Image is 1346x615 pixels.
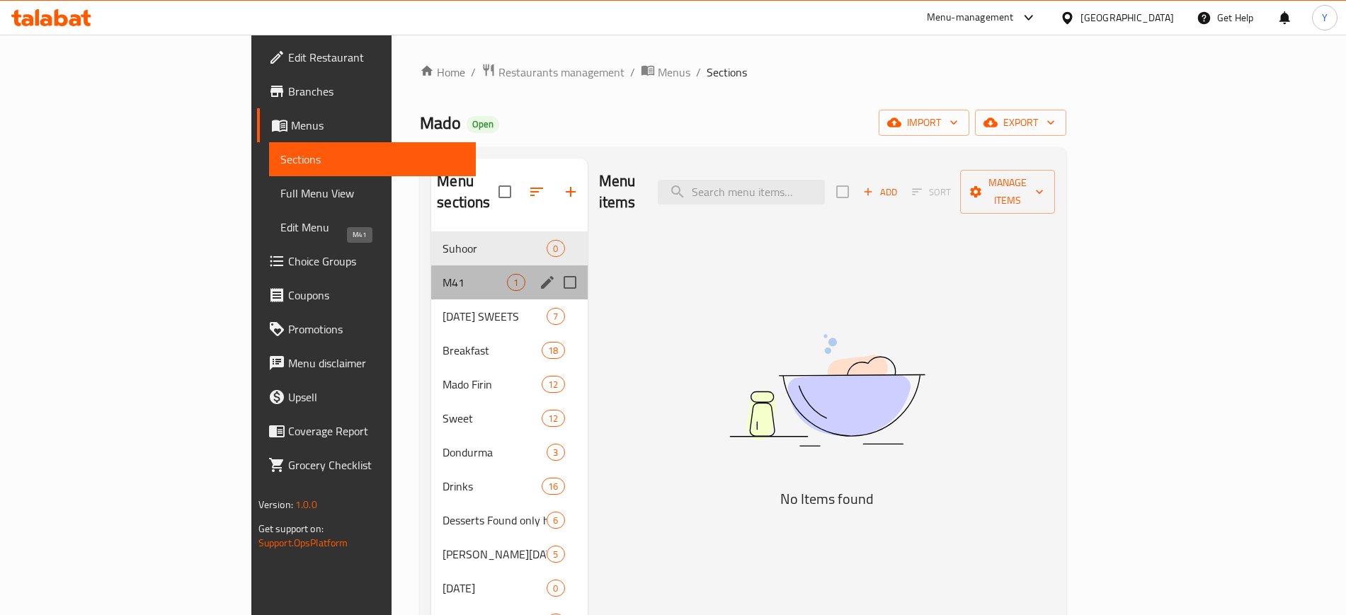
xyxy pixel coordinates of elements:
[280,151,464,168] span: Sections
[443,410,542,427] span: Sweet
[443,546,547,563] span: [PERSON_NAME][DATE]
[490,177,520,207] span: Select all sections
[520,175,554,209] span: Sort sections
[258,534,348,552] a: Support.OpsPlatform
[542,412,564,425] span: 12
[257,74,476,108] a: Branches
[257,414,476,448] a: Coverage Report
[280,219,464,236] span: Edit Menu
[431,435,587,469] div: Dondurma3
[971,174,1044,209] span: Manage items
[288,253,464,270] span: Choice Groups
[903,181,960,203] span: Select section first
[707,64,747,81] span: Sections
[257,380,476,414] a: Upsell
[547,308,564,325] div: items
[542,478,564,495] div: items
[431,571,587,605] div: [DATE]0
[554,175,588,209] button: Add section
[288,321,464,338] span: Promotions
[547,446,564,459] span: 3
[641,63,690,81] a: Menus
[630,64,635,81] li: /
[498,64,624,81] span: Restaurants management
[542,378,564,391] span: 12
[443,444,547,461] span: Dondurma
[547,582,564,595] span: 0
[257,312,476,346] a: Promotions
[443,240,547,257] span: Suhoor
[443,376,542,393] span: Mado Firin
[861,184,899,200] span: Add
[443,342,542,359] span: Breakfast
[658,180,825,205] input: search
[269,142,476,176] a: Sections
[280,185,464,202] span: Full Menu View
[467,118,499,130] span: Open
[431,265,587,299] div: M411edit
[257,448,476,482] a: Grocery Checklist
[257,40,476,74] a: Edit Restaurant
[696,64,701,81] li: /
[431,367,587,401] div: Mado Firin12
[960,170,1055,214] button: Manage items
[857,181,903,203] span: Add item
[547,444,564,461] div: items
[431,299,587,333] div: [DATE] SWEETS7
[542,342,564,359] div: items
[443,580,547,597] div: Mother's Day
[542,344,564,357] span: 18
[658,64,690,81] span: Menus
[986,114,1055,132] span: export
[443,512,547,529] span: Desserts Found only here
[288,287,464,304] span: Coupons
[269,210,476,244] a: Edit Menu
[288,355,464,372] span: Menu disclaimer
[507,274,525,291] div: items
[443,274,507,291] span: M41
[547,310,564,323] span: 7
[1080,10,1174,25] div: [GEOGRAPHIC_DATA]
[295,495,317,514] span: 1.0.0
[547,580,564,597] div: items
[288,389,464,406] span: Upsell
[650,488,1004,510] h5: No Items found
[1322,10,1328,25] span: Y
[547,240,564,257] div: items
[547,546,564,563] div: items
[291,117,464,134] span: Menus
[547,242,564,255] span: 0
[927,9,1014,26] div: Menu-management
[542,480,564,493] span: 16
[547,512,564,529] div: items
[258,495,293,514] span: Version:
[257,278,476,312] a: Coupons
[288,83,464,100] span: Branches
[257,108,476,142] a: Menus
[547,548,564,561] span: 5
[431,333,587,367] div: Breakfast18
[508,276,524,289] span: 1
[431,231,587,265] div: Suhoor0
[542,410,564,427] div: items
[420,63,1066,81] nav: breadcrumb
[443,546,547,563] div: Mado Ramadan
[443,308,547,325] span: [DATE] SWEETS
[288,423,464,439] span: Coverage Report
[257,244,476,278] a: Choice Groups
[431,401,587,435] div: Sweet12
[599,171,641,213] h2: Menu items
[650,297,1004,484] img: dish.svg
[257,346,476,380] a: Menu disclaimer
[857,181,903,203] button: Add
[443,478,542,495] span: Drinks
[481,63,624,81] a: Restaurants management
[431,469,587,503] div: Drinks16
[467,116,499,133] div: Open
[258,519,324,538] span: Get support on:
